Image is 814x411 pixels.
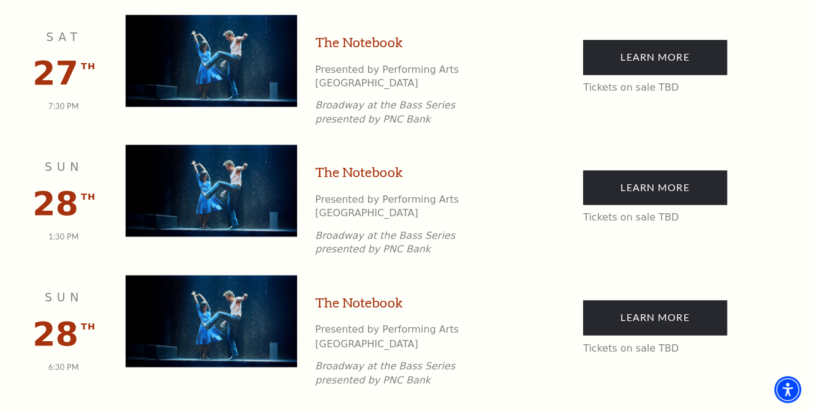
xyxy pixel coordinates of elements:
[774,376,801,403] div: Accessibility Menu
[28,158,101,176] p: Sun
[315,359,505,386] p: Broadway at the Bass Series presented by PNC Bank
[315,99,505,126] p: Broadway at the Bass Series presented by PNC Bank
[315,33,403,52] a: The Notebook
[583,211,727,224] p: Tickets on sale TBD
[583,300,727,334] a: Learn More Tickets on sale TBD
[583,81,727,94] p: Tickets on sale TBD
[81,319,96,334] span: th
[126,145,297,236] img: The Notebook
[315,293,403,312] a: The Notebook
[32,314,78,353] span: 28
[315,323,505,350] p: Presented by Performing Arts [GEOGRAPHIC_DATA]
[32,184,78,223] span: 28
[126,15,297,107] img: The Notebook
[315,193,505,221] p: Presented by Performing Arts [GEOGRAPHIC_DATA]
[583,170,727,205] a: Learn More Tickets on sale TBD
[28,288,101,306] p: Sun
[81,189,96,205] span: th
[48,102,80,111] span: 7:30 PM
[315,163,403,182] a: The Notebook
[583,40,727,74] a: Learn More Tickets on sale TBD
[28,28,101,46] p: Sat
[315,229,505,257] p: Broadway at the Bass Series presented by PNC Bank
[48,362,80,371] span: 6:30 PM
[315,63,505,91] p: Presented by Performing Arts [GEOGRAPHIC_DATA]
[48,232,80,241] span: 1:30 PM
[126,275,297,367] img: The Notebook
[583,341,727,355] p: Tickets on sale TBD
[32,54,78,92] span: 27
[81,59,96,74] span: th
